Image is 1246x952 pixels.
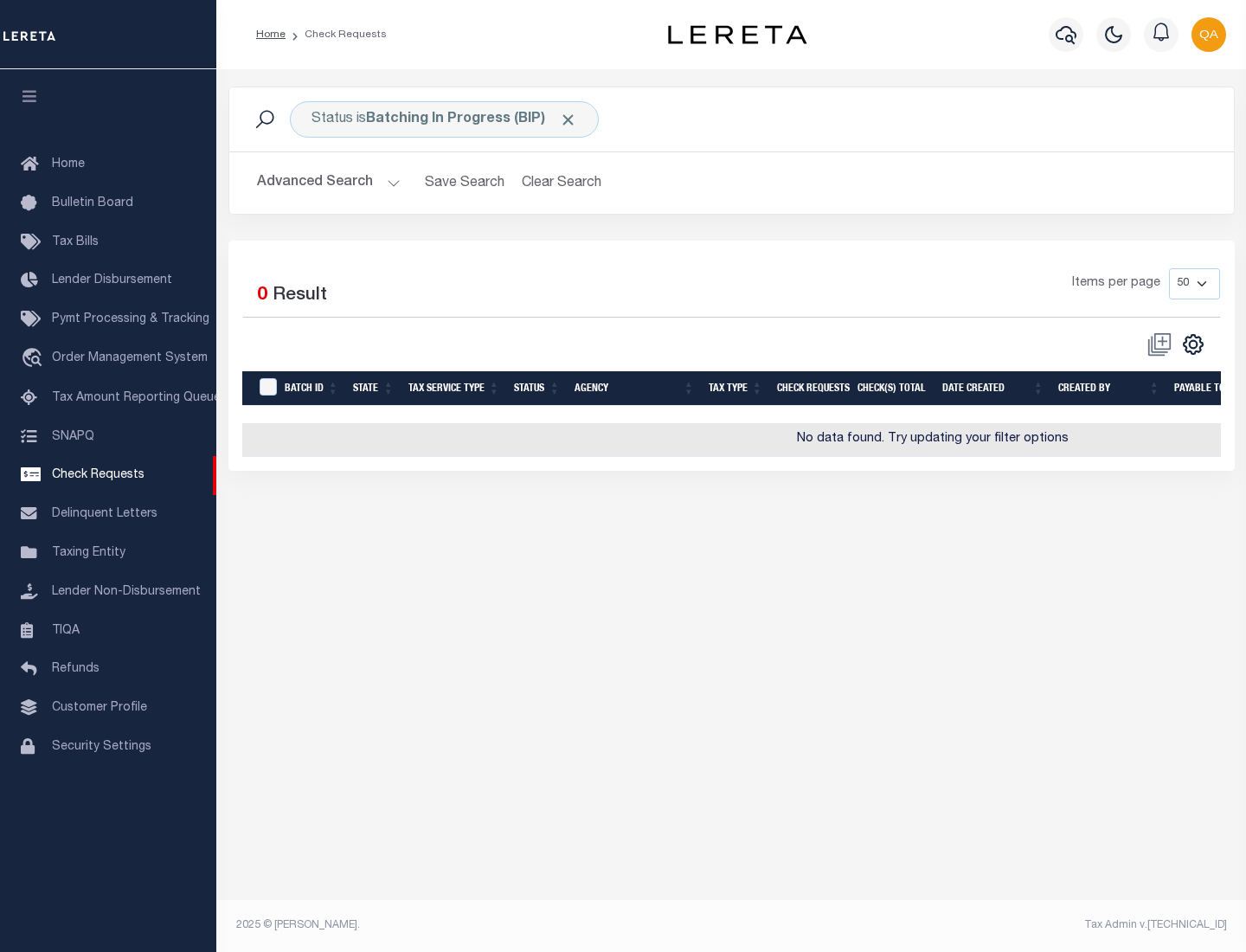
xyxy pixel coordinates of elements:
a: Home [256,29,286,40]
li: Check Requests [286,27,387,42]
span: Order Management System [52,352,208,364]
button: Save Search [414,166,515,200]
th: Batch Id: activate to sort column ascending [278,371,346,407]
span: Tax Bills [52,236,99,248]
span: Check Requests [52,469,145,481]
th: Status: activate to sort column ascending [507,371,568,407]
span: Taxing Entity [52,547,125,559]
span: Customer Profile [52,702,147,714]
span: Items per page [1072,274,1160,293]
span: Bulletin Board [52,197,133,209]
img: svg+xml;base64,PHN2ZyB4bWxucz0iaHR0cDovL3d3dy53My5vcmcvMjAwMC9zdmciIHBvaW50ZXItZXZlbnRzPSJub25lIi... [1191,17,1226,52]
b: Batching In Progress (BIP) [366,113,577,126]
div: Tax Admin v.[TECHNICAL_ID] [744,917,1227,933]
span: Tax Amount Reporting Queue [52,392,221,404]
span: Delinquent Letters [52,508,157,520]
th: Tax Service Type: activate to sort column ascending [401,371,507,407]
th: Check Requests [770,371,851,407]
span: Refunds [52,663,100,675]
div: Status is [290,101,599,138]
span: Click to Remove [559,111,577,129]
span: TIQA [52,624,80,636]
span: Home [52,158,85,170]
span: Lender Disbursement [52,274,172,286]
button: Clear Search [515,166,609,200]
i: travel_explore [21,348,48,370]
span: Security Settings [52,741,151,753]
span: SNAPQ [52,430,94,442]
div: 2025 © [PERSON_NAME]. [223,917,732,933]
th: Agency: activate to sort column ascending [568,371,702,407]
span: Pymt Processing & Tracking [52,313,209,325]
span: Lender Non-Disbursement [52,586,201,598]
th: Date Created: activate to sort column ascending [935,371,1051,407]
th: State: activate to sort column ascending [346,371,401,407]
th: Check(s) Total [851,371,935,407]
th: Created By: activate to sort column ascending [1051,371,1167,407]
img: logo-dark.svg [668,25,806,44]
label: Result [273,282,327,310]
button: Advanced Search [257,166,401,200]
th: Tax Type: activate to sort column ascending [702,371,770,407]
span: 0 [257,286,267,305]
